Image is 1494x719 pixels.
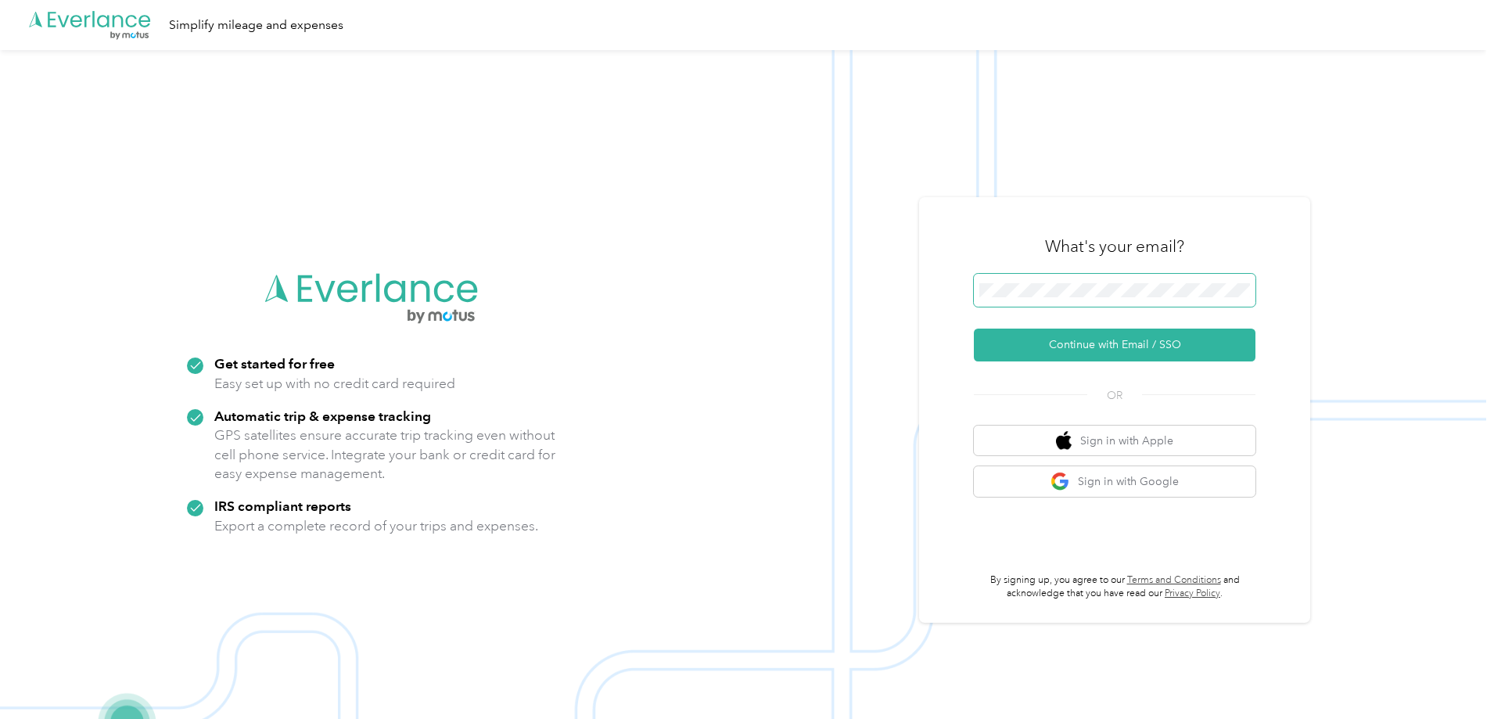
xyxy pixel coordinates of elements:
[974,426,1255,456] button: apple logoSign in with Apple
[1165,588,1220,599] a: Privacy Policy
[1050,472,1070,491] img: google logo
[1087,387,1142,404] span: OR
[169,16,343,35] div: Simplify mileage and expenses
[1127,574,1221,586] a: Terms and Conditions
[214,408,431,424] strong: Automatic trip & expense tracking
[974,329,1255,361] button: Continue with Email / SSO
[974,466,1255,497] button: google logoSign in with Google
[1045,235,1184,257] h3: What's your email?
[214,426,556,484] p: GPS satellites ensure accurate trip tracking even without cell phone service. Integrate your bank...
[974,573,1255,601] p: By signing up, you agree to our and acknowledge that you have read our .
[214,516,538,536] p: Export a complete record of your trips and expenses.
[214,498,351,514] strong: IRS compliant reports
[214,355,335,372] strong: Get started for free
[1056,431,1072,451] img: apple logo
[214,374,455,394] p: Easy set up with no credit card required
